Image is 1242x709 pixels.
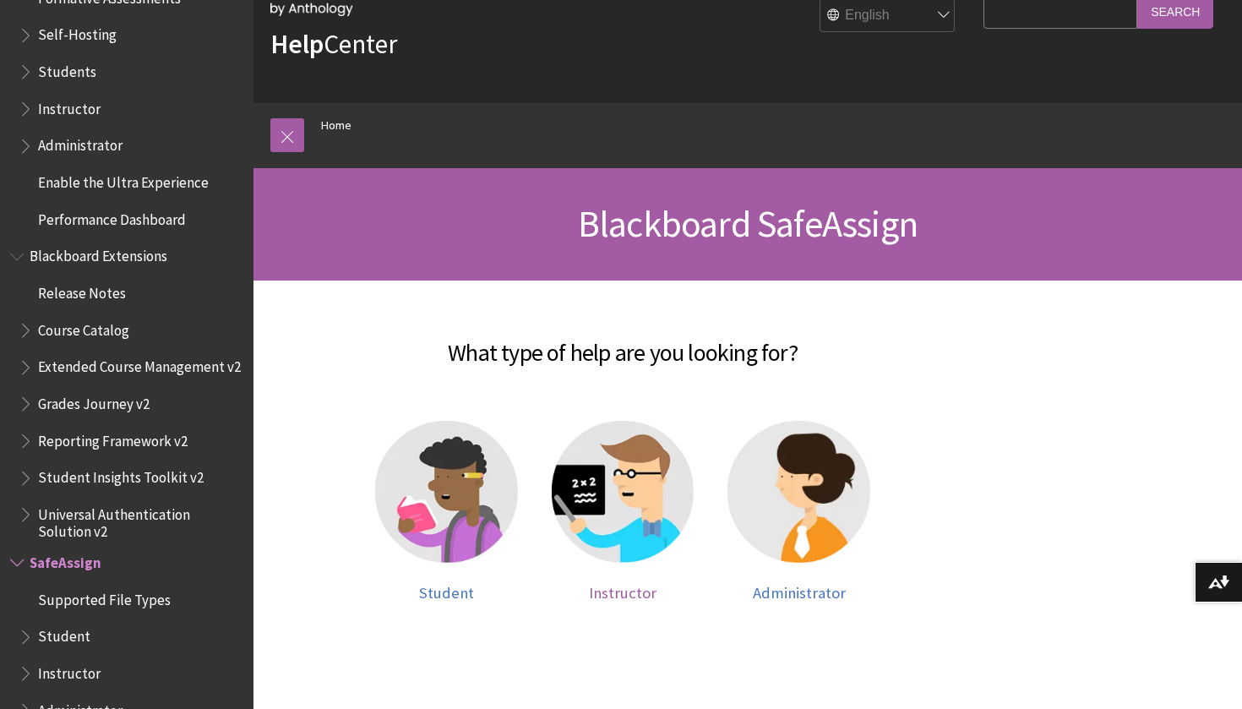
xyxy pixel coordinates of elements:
[727,421,870,564] img: Administrator help
[38,95,101,117] span: Instructor
[38,205,186,228] span: Performance Dashboard
[375,421,518,603] a: Student help Student
[38,168,209,191] span: Enable the Ultra Experience
[38,500,242,540] span: Universal Authentication Solution v2
[270,314,975,370] h2: What type of help are you looking for?
[38,353,241,376] span: Extended Course Management v2
[30,243,167,265] span: Blackboard Extensions
[38,279,126,302] span: Release Notes
[30,548,101,571] span: SafeAssign
[38,132,123,155] span: Administrator
[321,115,351,136] a: Home
[38,659,101,682] span: Instructor
[552,421,695,603] a: Instructor help Instructor
[38,21,117,44] span: Self-Hosting
[10,243,243,541] nav: Book outline for Blackboard Extensions
[38,464,204,487] span: Student Insights Toolkit v2
[375,421,518,564] img: Student help
[38,427,188,450] span: Reporting Framework v2
[270,27,324,61] strong: Help
[419,583,474,603] span: Student
[38,586,171,608] span: Supported File Types
[38,316,129,339] span: Course Catalog
[753,583,846,603] span: Administrator
[578,200,918,247] span: Blackboard SafeAssign
[270,27,397,61] a: HelpCenter
[552,421,695,564] img: Instructor help
[38,623,90,646] span: Student
[727,421,870,603] a: Administrator help Administrator
[38,57,96,80] span: Students
[589,583,656,603] span: Instructor
[38,390,150,412] span: Grades Journey v2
